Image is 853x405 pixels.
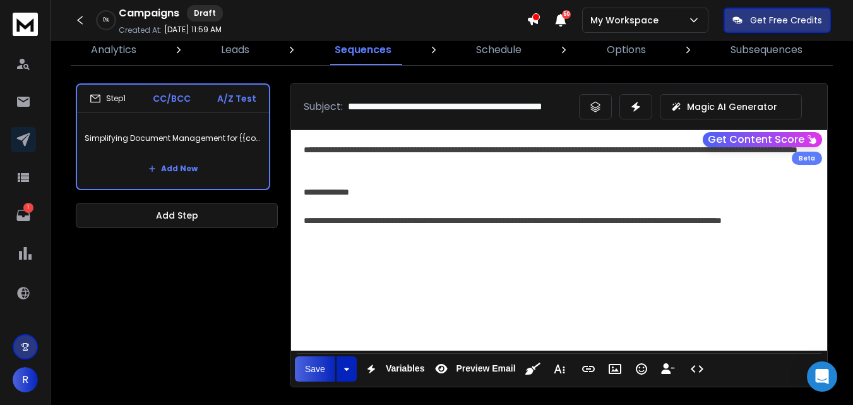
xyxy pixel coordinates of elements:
[335,42,391,57] p: Sequences
[685,356,709,382] button: Code View
[547,356,571,382] button: More Text
[629,356,653,382] button: Emoticons
[119,6,179,21] h1: Campaigns
[731,42,802,57] p: Subsequences
[656,356,680,382] button: Insert Unsubscribe Link
[23,203,33,213] p: 1
[187,5,223,21] div: Draft
[724,8,831,33] button: Get Free Credits
[90,93,126,104] div: Step 1
[792,152,822,165] div: Beta
[13,367,38,392] button: R
[76,203,278,228] button: Add Step
[599,35,653,65] a: Options
[703,132,822,147] button: Get Content Score
[476,42,522,57] p: Schedule
[11,203,36,228] a: 1
[76,83,270,190] li: Step1CC/BCCA/Z TestSimplifying Document Management for {{companyName}}Add New
[13,13,38,36] img: logo
[383,363,427,374] span: Variables
[213,35,257,65] a: Leads
[119,25,162,35] p: Created At:
[521,356,545,382] button: Clean HTML
[85,121,261,156] p: Simplifying Document Management for {{companyName}}
[359,356,427,382] button: Variables
[687,100,777,113] p: Magic AI Generator
[138,156,208,181] button: Add New
[164,25,222,35] p: [DATE] 11:59 AM
[83,35,144,65] a: Analytics
[603,356,627,382] button: Insert Image (Ctrl+P)
[468,35,529,65] a: Schedule
[221,42,249,57] p: Leads
[576,356,600,382] button: Insert Link (Ctrl+K)
[153,92,191,105] p: CC/BCC
[607,42,646,57] p: Options
[750,14,822,27] p: Get Free Credits
[429,356,518,382] button: Preview Email
[807,361,837,392] div: Open Intercom Messenger
[562,10,571,19] span: 50
[295,356,335,382] button: Save
[103,16,109,24] p: 0 %
[723,35,810,65] a: Subsequences
[91,42,136,57] p: Analytics
[327,35,399,65] a: Sequences
[590,14,664,27] p: My Workspace
[217,92,256,105] p: A/Z Test
[660,94,802,119] button: Magic AI Generator
[453,363,518,374] span: Preview Email
[304,99,343,114] p: Subject:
